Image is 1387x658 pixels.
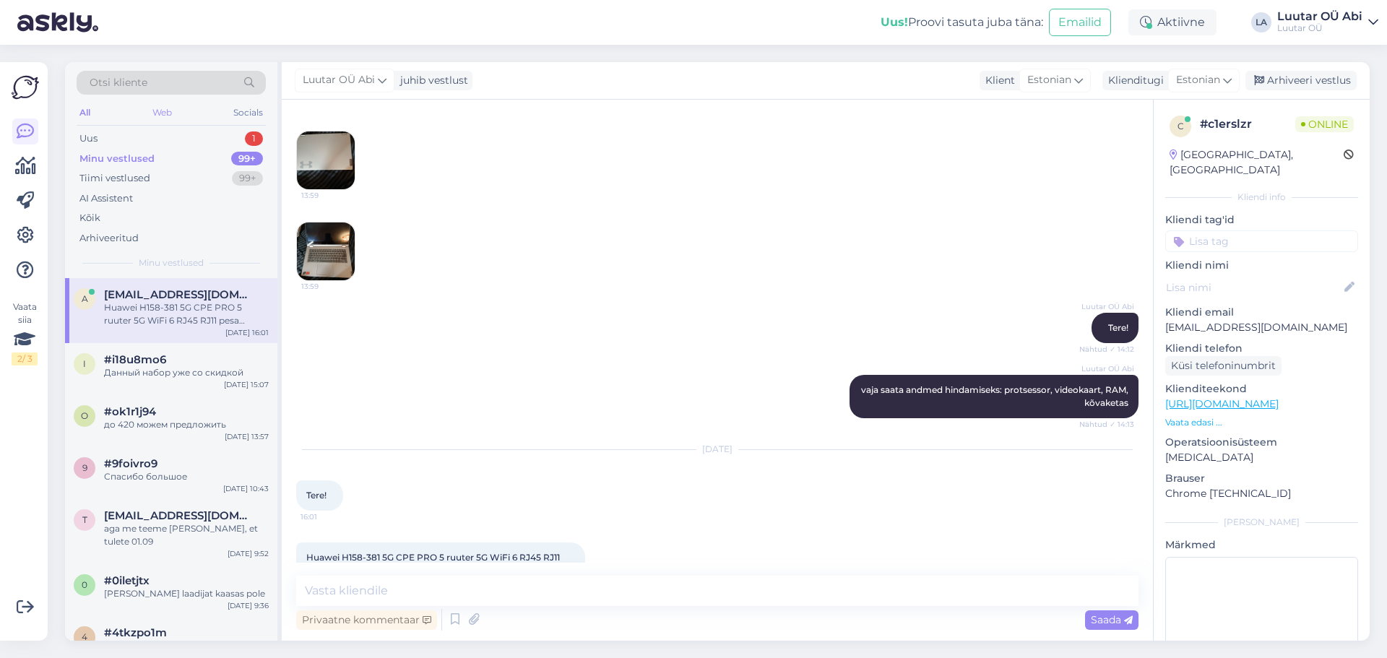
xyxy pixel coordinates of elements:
div: Kõik [79,211,100,225]
div: Minu vestlused [79,152,155,166]
span: Estonian [1176,72,1220,88]
a: Luutar OÜ AbiLuutar OÜ [1277,11,1378,34]
div: 1 [245,131,263,146]
div: Web [150,103,175,122]
div: 2 / 3 [12,352,38,365]
div: [PERSON_NAME] [1165,516,1358,529]
p: Klienditeekond [1165,381,1358,397]
span: talvitein@gmail.com [104,509,254,522]
span: 4 [82,631,87,642]
div: 99+ [232,171,263,186]
p: Brauser [1165,471,1358,486]
span: Minu vestlused [139,256,204,269]
div: Proovi tasuta juba täna: [881,14,1043,31]
span: Luutar OÜ Abi [1080,301,1134,312]
div: [DATE] 9:52 [228,548,269,559]
span: i [83,358,86,369]
div: Данный набор уже со скидкой [104,366,269,379]
div: [DATE] 16:01 [225,327,269,338]
div: Klienditugi [1102,73,1164,88]
div: Arhiveeri vestlus [1245,71,1357,90]
div: Спасибо большое [104,470,269,483]
div: 99+ [231,152,263,166]
div: Arhiveeritud [79,231,139,246]
span: Tere! [306,490,327,501]
p: Kliendi nimi [1165,258,1358,273]
span: #i18u8mo6 [104,353,166,366]
div: [DATE] 15:07 [224,379,269,390]
div: All [77,103,93,122]
div: Socials [230,103,266,122]
span: a [82,293,88,304]
b: Uus! [881,15,908,29]
span: c [1178,121,1184,131]
a: [URL][DOMAIN_NAME] [1165,397,1279,410]
span: Saada [1091,613,1133,626]
span: o [81,410,88,421]
p: Märkmed [1165,537,1358,553]
div: Huawei H158-381 5G CPE PRO 5 ruuter 5G WiFi 6 RJ45 RJ11 pesa NanoSIM (Brovi) [104,301,269,327]
div: [PERSON_NAME] laadijat kaasas pole [104,587,269,600]
span: Luutar OÜ Abi [1080,363,1134,374]
input: Lisa nimi [1166,280,1341,295]
span: 16:01 [301,511,355,522]
span: vaja saata andmed hindamiseks: protsessor, videokaart, RAM, kõvaketas [861,384,1131,408]
span: Nähtud ✓ 14:13 [1079,419,1134,430]
div: Kliendi info [1165,191,1358,204]
input: Lisa tag [1165,230,1358,252]
div: Privaatne kommentaar [296,610,437,630]
span: annikakaljund@gmail.com [104,288,254,301]
div: AI Assistent [79,191,133,206]
span: Estonian [1027,72,1071,88]
div: [DATE] 13:57 [225,431,269,442]
div: # c1erslzr [1200,116,1295,133]
img: Attachment [297,222,355,280]
div: LA [1251,12,1271,33]
span: Online [1295,116,1354,132]
div: [DATE] [296,443,1138,456]
div: Vaata siia [12,300,38,365]
p: Chrome [TECHNICAL_ID] [1165,486,1358,501]
p: Kliendi tag'id [1165,212,1358,228]
p: [EMAIL_ADDRESS][DOMAIN_NAME] [1165,320,1358,335]
span: 0 [82,579,87,590]
div: Luutar OÜ [1277,22,1362,34]
span: Luutar OÜ Abi [303,72,375,88]
span: t [82,514,87,525]
p: [MEDICAL_DATA] [1165,450,1358,465]
button: Emailid [1049,9,1111,36]
div: до 420 можем предложить [104,418,269,431]
span: 13:59 [301,190,355,201]
span: #0iletjtx [104,574,150,587]
div: Klient [980,73,1015,88]
div: Uus [79,131,98,146]
span: #9foivro9 [104,457,157,470]
div: Aktiivne [1128,9,1217,35]
div: juhib vestlust [394,73,468,88]
div: Küsi telefoninumbrit [1165,356,1282,376]
span: Huawei H158-381 5G CPE PRO 5 ruuter 5G WiFi 6 RJ45 RJ11 pesa NanoSIM (Brovi) [306,552,562,576]
span: Tere! [1108,322,1128,333]
span: Otsi kliente [90,75,147,90]
div: [GEOGRAPHIC_DATA], [GEOGRAPHIC_DATA] [1170,147,1344,178]
div: [DATE] 9:36 [228,600,269,611]
img: Askly Logo [12,74,39,101]
p: Operatsioonisüsteem [1165,435,1358,450]
p: Kliendi telefon [1165,341,1358,356]
p: Vaata edasi ... [1165,416,1358,429]
div: Luutar OÜ Abi [1277,11,1362,22]
span: Nähtud ✓ 14:12 [1079,344,1134,355]
span: #4tkzpo1m [104,626,167,639]
div: Kas seda võtate vastu? [104,639,269,652]
div: aga me teeme [PERSON_NAME], et tulete 01.09 [104,522,269,548]
div: Tiimi vestlused [79,171,150,186]
div: [DATE] 10:43 [223,483,269,494]
p: Kliendi email [1165,305,1358,320]
span: 9 [82,462,87,473]
span: 13:59 [301,281,355,292]
img: Attachment [297,131,355,189]
span: #ok1r1j94 [104,405,156,418]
